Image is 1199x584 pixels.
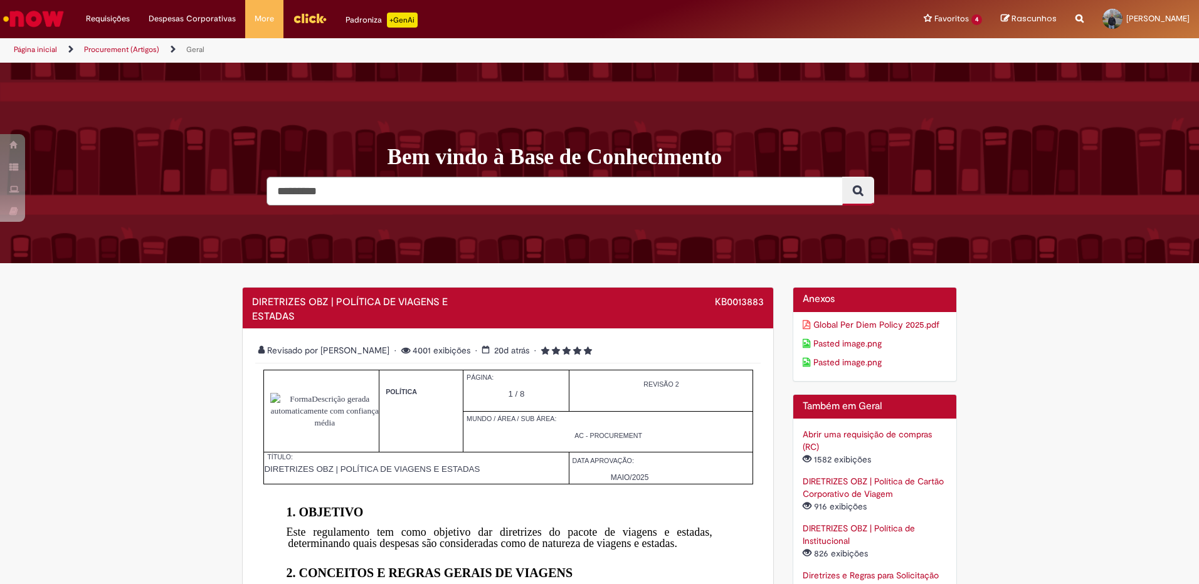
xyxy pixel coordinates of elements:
img: click_logo_yellow_360x200.png [293,9,327,28]
span: • [394,345,399,356]
div: Padroniza [346,13,418,28]
p: +GenAi [387,13,418,28]
span: • [475,345,480,356]
span: 916 exibições [803,501,869,512]
img: ServiceNow [1,6,66,31]
button: Pesquisar [842,177,874,206]
ul: Trilhas de página [9,38,790,61]
a: Procurement (Artigos) [84,44,159,55]
span: PÁGINA: [467,373,494,381]
span: • [534,345,539,356]
a: undefined Pasted image.png [803,337,948,350]
span: More [255,13,274,25]
input: Pesquisar [267,177,843,206]
a: Abrir uma requisição de compras (RC) [803,429,932,452]
span: 4001 exibições [394,345,473,356]
span: Revisado por [PERSON_NAME] [258,345,392,356]
span: 2. CONCEITOS E REGRAS GERAIS DE VIAGENS [286,566,573,580]
a: DIRETRIZES OBZ | Política de Institucional [803,523,915,546]
span: REVISÃO 2 [643,380,679,388]
span: TÍTULO: [267,453,293,461]
span: [PERSON_NAME] [1126,13,1190,24]
span: 1 / 8 [508,389,524,399]
span: 20d atrás [494,345,529,356]
span: 1. OBJETIVO [286,505,363,519]
i: 5 [584,347,592,355]
span: 5 rating [534,345,592,356]
span: Requisições [86,13,130,25]
span: DATA APROVAÇÃO: [573,457,634,464]
h2: Anexos [803,294,948,305]
span: Este regulamento tem como objetivo dar diretrizes do pacote de viagens e estadas, determinando qu... [286,526,712,550]
span: DIRETRIZES OBZ | POLÍTICA DE VIAGENS E ESTADAS [264,464,480,474]
span: 1582 exibições [803,454,874,465]
time: 09/09/2025 12:52:42 [494,345,529,356]
a: Rascunhos [1001,13,1057,25]
span: Rascunhos [1011,13,1057,24]
span: KB0013883 [715,296,764,308]
span: AC - PROCUREMENT [574,432,642,439]
img: FormaDescrição gerada automaticamente com confiança média [270,393,379,429]
h1: Bem vindo à Base de Conhecimento [388,144,966,170]
span: Despesas Corporativas [149,13,236,25]
a: Página inicial [14,44,57,55]
i: 1 [541,347,549,355]
i: 4 [573,347,581,355]
span: 826 exibições [803,548,870,559]
h2: Também em Geral [803,401,948,412]
a: DIRETRIZES OBZ | Política de Cartão Corporativo de Viagem [803,476,944,499]
i: 3 [563,347,571,355]
span: Classificação média do artigo - 5.0 estrelas [541,345,592,356]
span: Favoritos [934,13,969,25]
span: 4 [971,14,982,25]
span: DIRETRIZES OBZ | POLÍTICA DE VIAGENS E ESTADAS [252,296,448,323]
span: POLÍTICA [386,388,417,395]
a: undefined Global Per Diem Policy 2025.pdf [803,318,948,331]
a: undefined Pasted image.png [803,356,948,368]
span: MUNDO / ÁREA / SUB ÁREA: [467,415,556,422]
i: 2 [552,347,560,355]
span: MAIO/2025 [611,473,649,482]
a: Geral [186,44,204,55]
